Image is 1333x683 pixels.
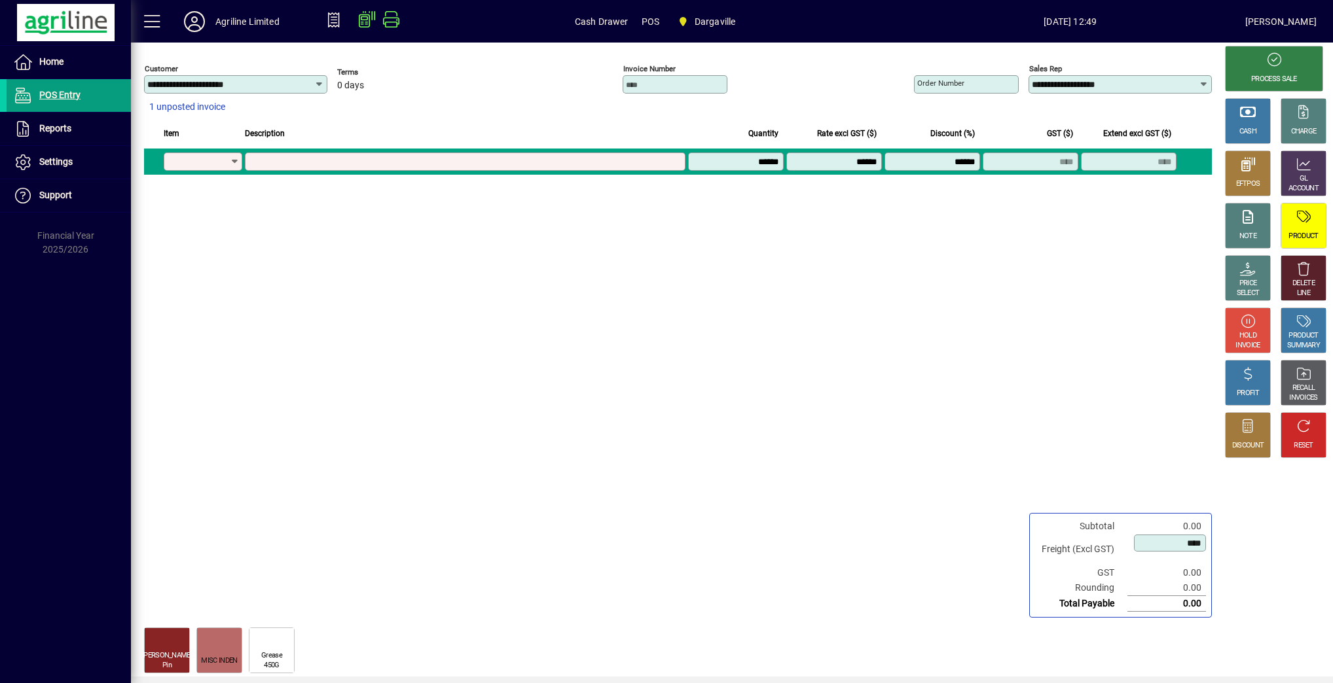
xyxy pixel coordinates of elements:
span: Extend excl GST ($) [1103,126,1171,141]
span: Support [39,190,72,200]
span: Home [39,56,64,67]
span: GST ($) [1047,126,1073,141]
span: Terms [337,68,416,77]
div: GL [1300,174,1308,184]
div: [PERSON_NAME] [142,651,192,661]
span: Reports [39,123,71,133]
a: Home [7,46,131,79]
span: Rate excl GST ($) [817,126,877,141]
div: Pin [162,661,172,671]
a: Settings [7,146,131,179]
div: HOLD [1239,331,1256,341]
mat-label: Invoice number [623,64,676,73]
div: ACCOUNT [1288,184,1319,194]
div: SELECT [1237,289,1260,298]
div: INVOICE [1235,341,1260,351]
a: Reports [7,113,131,145]
div: MISC INDEN [201,656,237,666]
span: POS [642,11,660,32]
div: LINE [1297,289,1310,298]
td: Freight (Excl GST) [1035,534,1127,565]
div: NOTE [1239,232,1256,241]
td: Subtotal [1035,519,1127,534]
div: Agriline Limited [215,11,280,32]
span: Quantity [748,126,778,141]
span: Cash Drawer [575,11,629,32]
button: 1 unposted invoice [144,96,230,119]
mat-label: Sales rep [1029,64,1062,73]
td: 0.00 [1127,596,1206,612]
div: SUMMARY [1287,341,1320,351]
span: 0 days [337,80,364,91]
td: 0.00 [1127,565,1206,580]
td: Rounding [1035,580,1127,596]
span: [DATE] 12:49 [896,11,1245,32]
td: 0.00 [1127,519,1206,534]
span: 1 unposted invoice [149,100,225,114]
div: PROCESS SALE [1251,75,1297,84]
div: PRICE [1239,279,1257,289]
td: 0.00 [1127,580,1206,596]
span: Discount (%) [930,126,975,141]
div: 450G [264,661,279,671]
span: Dargaville [672,10,740,33]
div: DISCOUNT [1232,441,1264,451]
div: EFTPOS [1236,179,1260,189]
div: Grease [261,651,282,661]
div: [PERSON_NAME] [1245,11,1317,32]
div: PRODUCT [1288,232,1318,241]
div: DELETE [1292,279,1315,289]
div: PROFIT [1237,389,1259,398]
span: Settings [39,156,73,167]
div: PRODUCT [1288,331,1318,341]
mat-label: Order number [917,79,964,88]
div: RESET [1294,441,1313,451]
td: Total Payable [1035,596,1127,612]
td: GST [1035,565,1127,580]
mat-label: Customer [145,64,178,73]
span: POS Entry [39,90,81,100]
button: Profile [173,10,215,33]
span: Dargaville [695,11,736,32]
a: Support [7,179,131,212]
div: CASH [1239,127,1256,137]
div: INVOICES [1289,393,1317,403]
span: Description [245,126,285,141]
div: CHARGE [1291,127,1317,137]
div: RECALL [1292,383,1315,393]
span: Item [164,126,179,141]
